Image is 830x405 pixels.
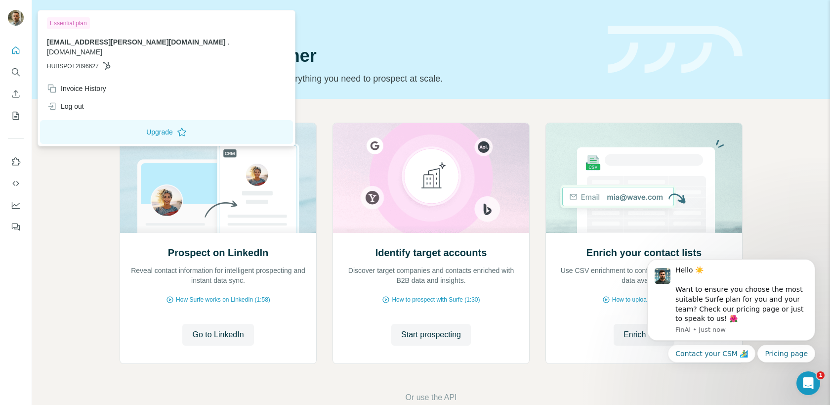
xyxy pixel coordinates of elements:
button: Or use the API [405,392,456,404]
h2: Enrich your contact lists [586,246,702,260]
span: HUBSPOT2096627 [47,62,99,71]
span: [DOMAIN_NAME] [47,48,102,56]
button: Search [8,63,24,81]
span: How to prospect with Surfe (1:30) [392,295,480,304]
img: Prospect on LinkedIn [120,123,317,233]
div: Quick start [120,18,596,28]
button: Start prospecting [391,324,471,346]
button: Use Surfe on LinkedIn [8,153,24,171]
img: Identify target accounts [332,123,530,233]
img: Avatar [8,10,24,26]
h1: Let’s prospect together [120,46,596,66]
img: banner [608,26,743,74]
div: Log out [47,101,84,111]
div: Invoice History [47,84,106,93]
span: . [228,38,230,46]
span: Enrich CSV [623,329,664,341]
h2: Identify target accounts [375,246,487,260]
h2: Prospect on LinkedIn [168,246,268,260]
span: How to upload a CSV (2:59) [612,295,686,304]
span: Start prospecting [401,329,461,341]
button: Feedback [8,218,24,236]
span: 1 [817,371,825,379]
button: My lists [8,107,24,125]
button: Go to LinkedIn [182,324,253,346]
button: Upgrade [40,120,293,144]
button: Enrich CSV [8,85,24,103]
button: Enrich CSV [614,324,674,346]
div: Essential plan [47,17,90,29]
iframe: Intercom notifications message [632,226,830,378]
button: Use Surfe API [8,175,24,192]
p: Discover target companies and contacts enriched with B2B data and insights. [343,266,519,285]
span: Go to LinkedIn [192,329,244,341]
p: Reveal contact information for intelligent prospecting and instant data sync. [130,266,306,285]
img: Enrich your contact lists [545,123,743,233]
span: How Surfe works on LinkedIn (1:58) [176,295,270,304]
p: Pick your starting point and we’ll provide everything you need to prospect at scale. [120,72,596,86]
button: Quick start [8,42,24,59]
p: Use CSV enrichment to confirm you are using the best data available. [556,266,732,285]
span: [EMAIL_ADDRESS][PERSON_NAME][DOMAIN_NAME] [47,38,226,46]
button: Dashboard [8,196,24,214]
iframe: Intercom live chat [796,371,820,395]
